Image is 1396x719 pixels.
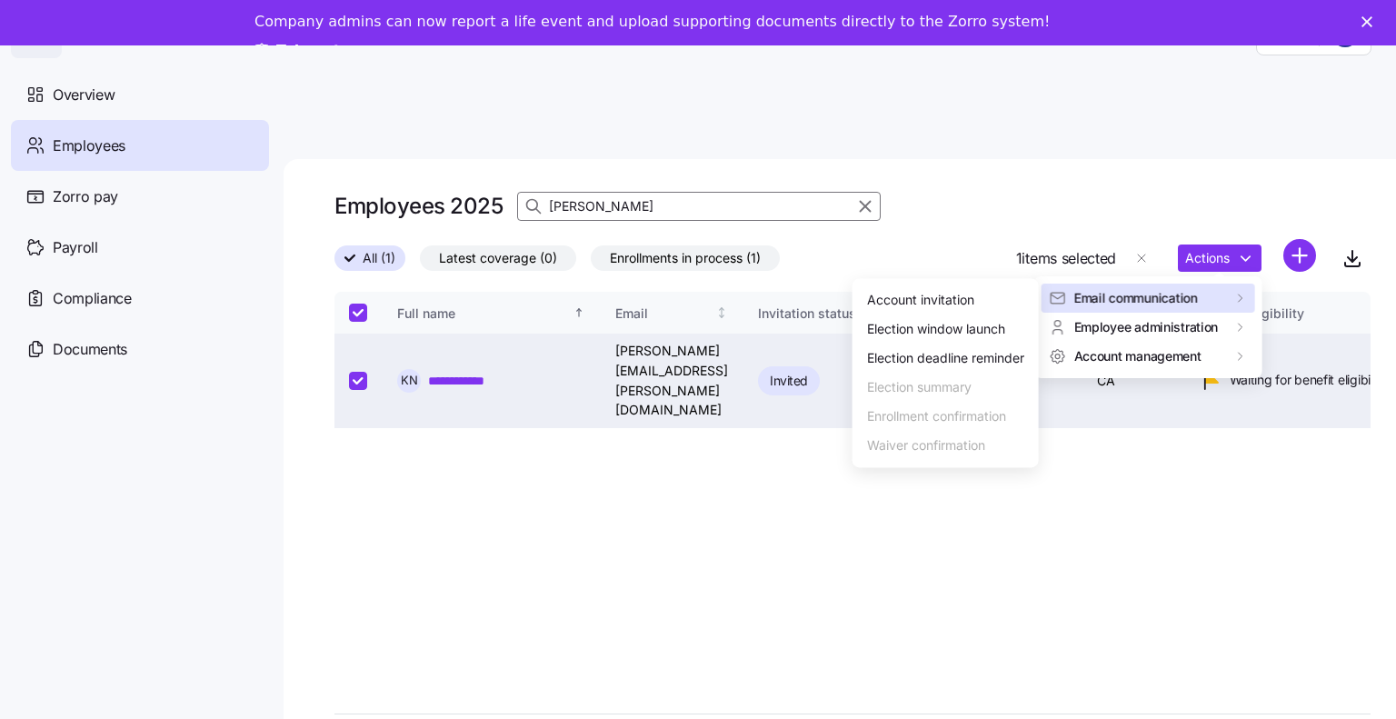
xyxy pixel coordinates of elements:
div: Election window launch [867,320,1005,340]
span: Account management [1074,347,1202,365]
span: Invited [770,370,808,392]
td: CA [1082,334,1186,428]
div: Account invitation [867,291,974,311]
div: Close [1361,16,1380,27]
div: Election deadline reminder [867,349,1024,369]
span: Email communication [1074,289,1198,307]
a: Take a tour [254,42,368,62]
div: Company admins can now report a life event and upload supporting documents directly to the Zorro ... [254,13,1050,31]
td: [PERSON_NAME][EMAIL_ADDRESS][PERSON_NAME][DOMAIN_NAME] [601,334,743,428]
input: Select record 1 [349,372,367,390]
span: Employee administration [1074,318,1219,336]
span: Waiting for benefit eligibility [1230,371,1387,389]
span: K N [401,374,418,386]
